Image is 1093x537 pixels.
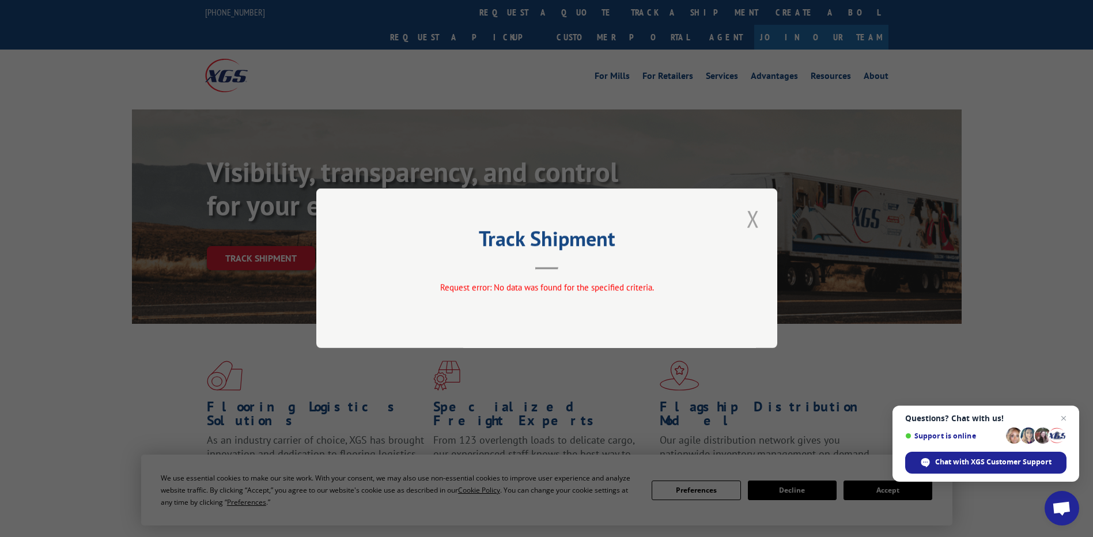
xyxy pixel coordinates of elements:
[743,203,763,235] button: Close modal
[1045,491,1079,525] a: Open chat
[440,282,653,293] span: Request error: No data was found for the specified criteria.
[905,414,1066,423] span: Questions? Chat with us!
[905,452,1066,474] span: Chat with XGS Customer Support
[935,457,1052,467] span: Chat with XGS Customer Support
[905,432,1002,440] span: Support is online
[374,230,720,252] h2: Track Shipment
